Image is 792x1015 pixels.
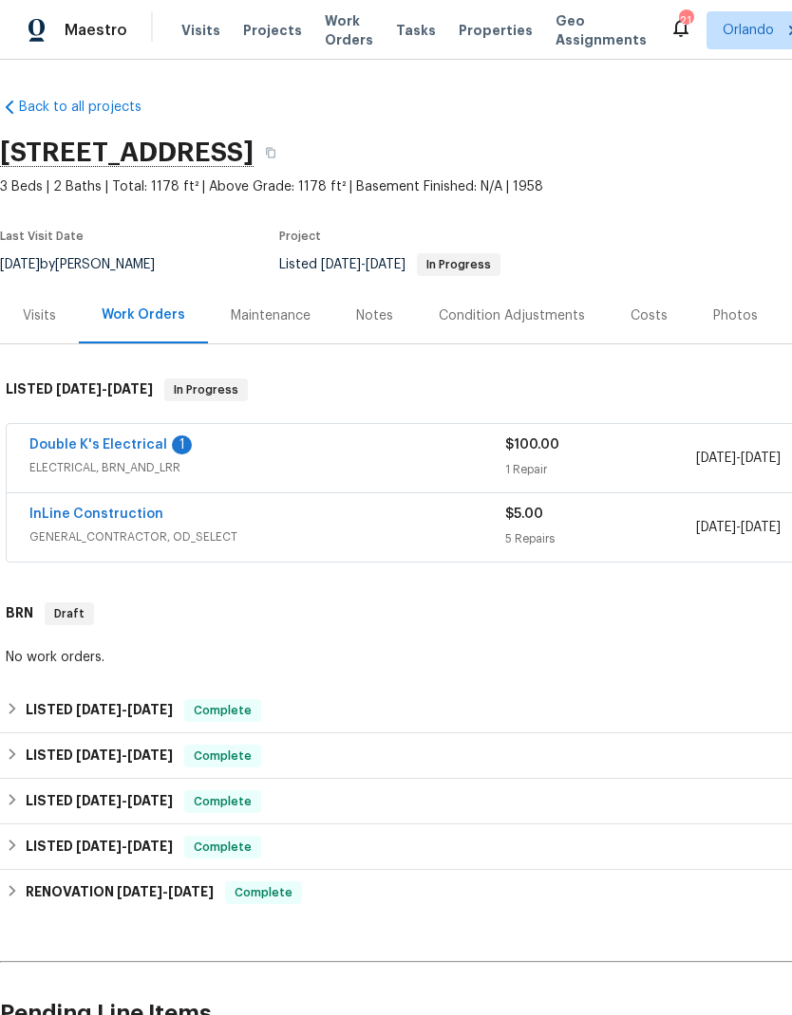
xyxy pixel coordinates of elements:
[396,24,436,37] span: Tasks
[186,792,259,811] span: Complete
[29,507,163,521] a: InLine Construction
[505,507,543,521] span: $5.00
[6,378,153,401] h6: LISTED
[6,602,33,625] h6: BRN
[56,382,102,396] span: [DATE]
[439,306,585,325] div: Condition Adjustments
[127,794,173,807] span: [DATE]
[26,745,173,767] h6: LISTED
[505,529,695,548] div: 5 Repairs
[76,748,173,762] span: -
[76,794,122,807] span: [DATE]
[26,881,214,904] h6: RENOVATION
[696,449,781,468] span: -
[26,790,173,813] h6: LISTED
[723,21,774,40] span: Orlando
[168,885,214,898] span: [DATE]
[186,701,259,720] span: Complete
[29,527,505,546] span: GENERAL_CONTRACTOR, OD_SELECT
[117,885,214,898] span: -
[741,452,781,465] span: [DATE]
[231,306,311,325] div: Maintenance
[419,259,499,270] span: In Progress
[696,518,781,537] span: -
[172,435,192,454] div: 1
[321,258,405,271] span: -
[356,306,393,325] div: Notes
[26,699,173,722] h6: LISTED
[741,521,781,534] span: [DATE]
[29,458,505,477] span: ELECTRICAL, BRN_AND_LRR
[321,258,361,271] span: [DATE]
[26,836,173,858] h6: LISTED
[76,840,173,853] span: -
[227,883,300,902] span: Complete
[127,840,173,853] span: [DATE]
[243,21,302,40] span: Projects
[166,380,246,399] span: In Progress
[366,258,405,271] span: [DATE]
[279,258,500,271] span: Listed
[505,438,559,452] span: $100.00
[186,747,259,766] span: Complete
[23,306,56,325] div: Visits
[76,794,173,807] span: -
[696,521,736,534] span: [DATE]
[631,306,668,325] div: Costs
[127,748,173,762] span: [DATE]
[47,604,92,623] span: Draft
[127,703,173,716] span: [DATE]
[56,382,153,396] span: -
[556,11,647,49] span: Geo Assignments
[76,703,173,716] span: -
[65,21,127,40] span: Maestro
[181,21,220,40] span: Visits
[186,838,259,857] span: Complete
[505,460,695,479] div: 1 Repair
[696,452,736,465] span: [DATE]
[102,305,185,324] div: Work Orders
[459,21,533,40] span: Properties
[325,11,373,49] span: Work Orders
[76,840,122,853] span: [DATE]
[107,382,153,396] span: [DATE]
[117,885,162,898] span: [DATE]
[279,231,321,242] span: Project
[713,306,758,325] div: Photos
[254,136,288,170] button: Copy Address
[76,748,122,762] span: [DATE]
[29,438,167,452] a: Double K's Electrical
[76,703,122,716] span: [DATE]
[679,11,692,30] div: 21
